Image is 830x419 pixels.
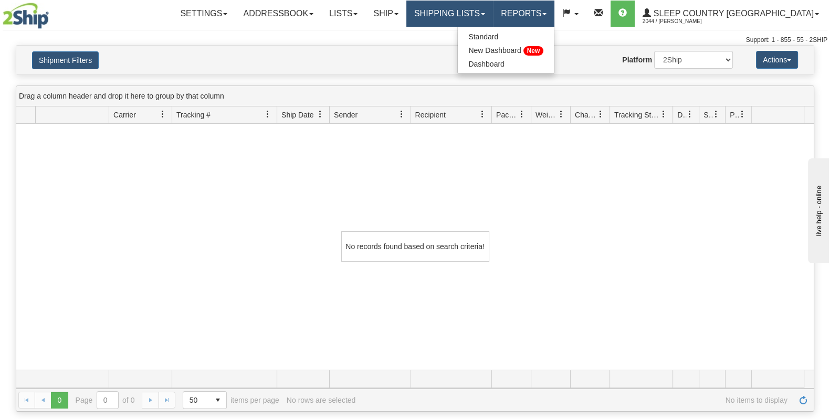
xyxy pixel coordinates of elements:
[287,396,356,404] div: No rows are selected
[575,110,597,120] span: Charge
[281,110,313,120] span: Ship Date
[474,105,491,123] a: Recipient filter column settings
[622,55,652,65] label: Platform
[3,36,827,45] div: Support: 1 - 855 - 55 - 2SHIP
[458,44,554,57] a: New Dashboard New
[259,105,277,123] a: Tracking # filter column settings
[334,110,358,120] span: Sender
[183,391,279,409] span: items per page
[16,86,814,106] div: grid grouping header
[756,51,798,69] button: Actions
[681,105,699,123] a: Delivery Status filter column settings
[113,110,136,120] span: Carrier
[8,9,97,17] div: live help - online
[468,46,521,55] span: New Dashboard
[32,51,99,69] button: Shipment Filters
[535,110,558,120] span: Weight
[677,110,686,120] span: Delivery Status
[468,33,498,41] span: Standard
[552,105,570,123] a: Weight filter column settings
[183,391,227,409] span: Page sizes drop down
[209,392,226,409] span: select
[76,391,135,409] span: Page of 0
[154,105,172,123] a: Carrier filter column settings
[458,30,554,44] a: Standard
[730,110,739,120] span: Pickup Status
[458,57,554,71] a: Dashboard
[190,395,203,405] span: 50
[341,231,489,262] div: No records found based on search criteria!
[393,105,411,123] a: Sender filter column settings
[365,1,406,27] a: Ship
[592,105,610,123] a: Charge filter column settings
[635,1,827,27] a: Sleep Country [GEOGRAPHIC_DATA] 2044 / [PERSON_NAME]
[176,110,211,120] span: Tracking #
[733,105,751,123] a: Pickup Status filter column settings
[51,392,68,409] span: Page 0
[513,105,531,123] a: Packages filter column settings
[707,105,725,123] a: Shipment Issues filter column settings
[496,110,518,120] span: Packages
[311,105,329,123] a: Ship Date filter column settings
[3,3,49,29] img: logo2044.jpg
[523,46,544,56] span: New
[643,16,721,27] span: 2044 / [PERSON_NAME]
[172,1,235,27] a: Settings
[614,110,660,120] span: Tracking Status
[806,156,829,263] iframe: chat widget
[703,110,712,120] span: Shipment Issues
[795,392,812,409] a: Refresh
[235,1,321,27] a: Addressbook
[406,1,493,27] a: Shipping lists
[493,1,554,27] a: Reports
[321,1,365,27] a: Lists
[363,396,787,404] span: No items to display
[468,60,505,68] span: Dashboard
[415,110,446,120] span: Recipient
[655,105,673,123] a: Tracking Status filter column settings
[651,9,814,18] span: Sleep Country [GEOGRAPHIC_DATA]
